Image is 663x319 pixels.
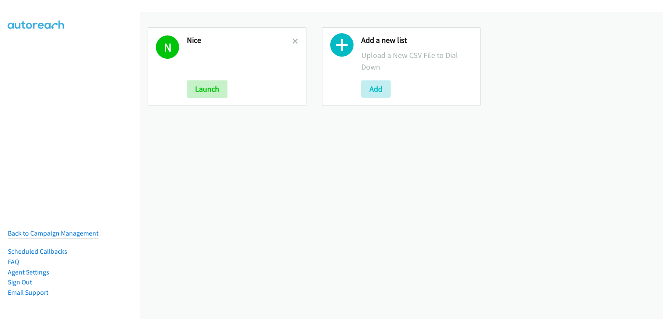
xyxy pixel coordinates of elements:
[8,288,48,297] a: Email Support
[156,35,179,59] h1: N
[8,268,49,276] a: Agent Settings
[8,229,98,237] a: Back to Campaign Management
[361,80,391,98] button: Add
[187,80,227,98] button: Launch
[8,278,32,286] a: Sign Out
[361,35,473,45] h2: Add a new list
[8,247,67,255] a: Scheduled Callbacks
[187,35,292,45] h2: Nice
[361,49,473,73] p: Upload a New CSV File to Dial Down
[8,258,19,266] a: FAQ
